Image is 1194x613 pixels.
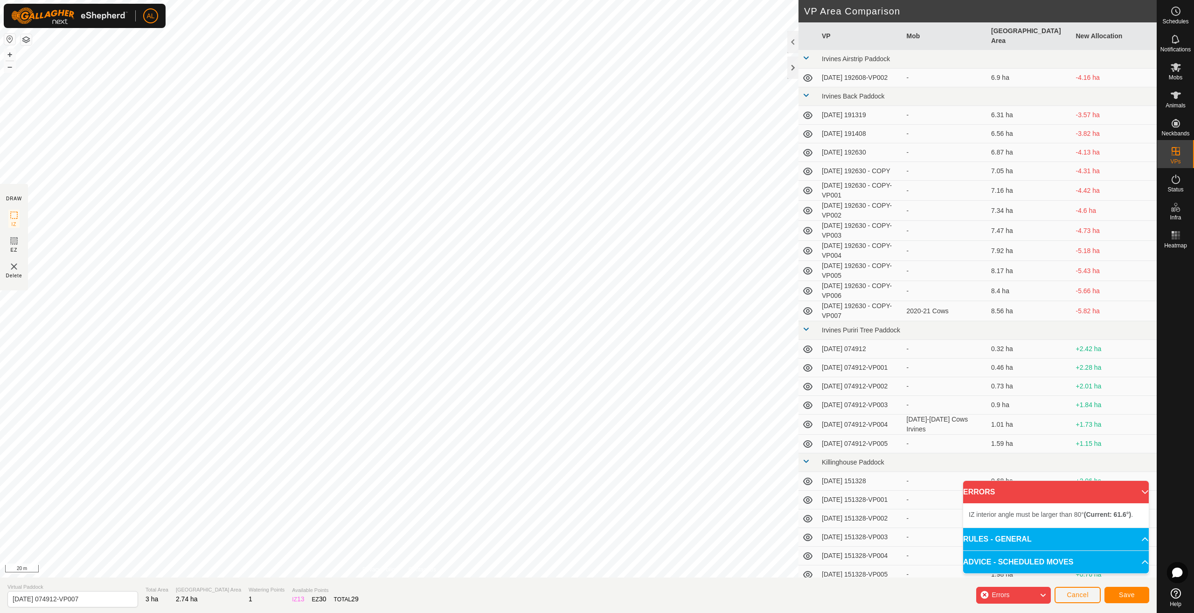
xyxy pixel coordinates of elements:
img: VP [8,261,20,272]
span: VPs [1170,159,1180,164]
td: [DATE] 074912-VP002 [818,377,903,396]
div: - [907,344,984,354]
span: Watering Points [249,586,285,594]
td: -4.42 ha [1072,181,1157,201]
div: - [907,129,984,139]
button: Map Layers [21,34,32,45]
td: [DATE] 192630 - COPY-VP003 [818,221,903,241]
div: DRAW [6,195,22,202]
div: - [907,476,984,486]
td: 8.17 ha [987,261,1072,281]
span: Total Area [146,586,168,594]
td: -3.57 ha [1072,106,1157,125]
div: - [907,206,984,216]
td: [DATE] 192630 - COPY-VP004 [818,241,903,261]
div: - [907,532,984,542]
button: Cancel [1055,587,1101,603]
td: 7.05 ha [987,162,1072,181]
td: 1.01 ha [987,415,1072,435]
td: [DATE] 192630 [818,143,903,162]
span: Status [1167,187,1183,192]
p-accordion-content: ERRORS [963,503,1149,528]
h2: VP Area Comparison [804,6,1157,17]
td: +2.06 ha [1072,472,1157,491]
td: +1.84 ha [1072,396,1157,415]
td: [DATE] 192630 - COPY-VP006 [818,281,903,301]
div: - [907,266,984,276]
td: 0.46 ha [987,359,1072,377]
td: 7.92 ha [987,241,1072,261]
span: Errors [992,591,1009,599]
td: -4.13 ha [1072,143,1157,162]
td: [DATE] 151328-VP002 [818,509,903,528]
span: 1 [249,595,252,603]
div: - [907,166,984,176]
div: - [907,363,984,373]
div: - [907,148,984,157]
td: 6.9 ha [987,69,1072,87]
th: VP [818,22,903,50]
span: ERRORS [963,486,995,498]
td: [DATE] 074912-VP001 [818,359,903,377]
td: +1.15 ha [1072,435,1157,453]
td: [DATE] 192630 - COPY-VP007 [818,301,903,321]
td: -5.43 ha [1072,261,1157,281]
td: 8.56 ha [987,301,1072,321]
button: Save [1104,587,1149,603]
span: 13 [297,595,305,603]
a: Privacy Policy [362,565,397,574]
span: Neckbands [1161,131,1189,136]
th: [GEOGRAPHIC_DATA] Area [987,22,1072,50]
div: - [907,226,984,236]
div: - [907,570,984,579]
div: - [907,551,984,561]
td: [DATE] 151328-VP004 [818,547,903,565]
span: Animals [1166,103,1186,108]
div: - [907,186,984,196]
td: 0.68 ha [987,472,1072,491]
div: - [907,439,984,449]
td: -3.82 ha [1072,125,1157,143]
button: + [4,49,15,60]
div: EZ [312,594,326,604]
span: IZ interior angle must be larger than 80° . [969,511,1133,518]
td: -5.66 ha [1072,281,1157,301]
td: [DATE] 192630 - COPY-VP001 [818,181,903,201]
td: 8.4 ha [987,281,1072,301]
div: 2020-21 Cows [907,306,984,316]
td: [DATE] 074912-VP003 [818,396,903,415]
td: [DATE] 151328-VP001 [818,491,903,509]
span: Heatmap [1164,243,1187,248]
td: 1.98 ha [987,565,1072,584]
td: [DATE] 151328-VP003 [818,528,903,547]
td: -4.6 ha [1072,201,1157,221]
div: - [907,495,984,505]
div: - [907,514,984,523]
p-accordion-header: ERRORS [963,481,1149,503]
span: 30 [319,595,326,603]
span: Cancel [1067,591,1089,599]
span: [GEOGRAPHIC_DATA] Area [176,586,241,594]
a: Help [1157,585,1194,611]
th: New Allocation [1072,22,1157,50]
div: - [907,110,984,120]
div: - [907,73,984,83]
td: +2.42 ha [1072,340,1157,359]
span: RULES - GENERAL [963,534,1032,545]
div: - [907,400,984,410]
span: Killinghouse Paddock [822,458,884,466]
td: [DATE] 191408 [818,125,903,143]
span: Delete [6,272,22,279]
div: - [907,246,984,256]
span: Infra [1170,215,1181,220]
span: Irvines Puriri Tree Paddock [822,326,900,334]
span: AL [146,11,154,21]
span: Schedules [1162,19,1188,24]
td: 7.47 ha [987,221,1072,241]
span: IZ [12,221,17,228]
div: - [907,381,984,391]
span: Mobs [1169,75,1182,80]
td: 6.87 ha [987,143,1072,162]
p-accordion-header: ADVICE - SCHEDULED MOVES [963,551,1149,573]
span: Save [1119,591,1135,599]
